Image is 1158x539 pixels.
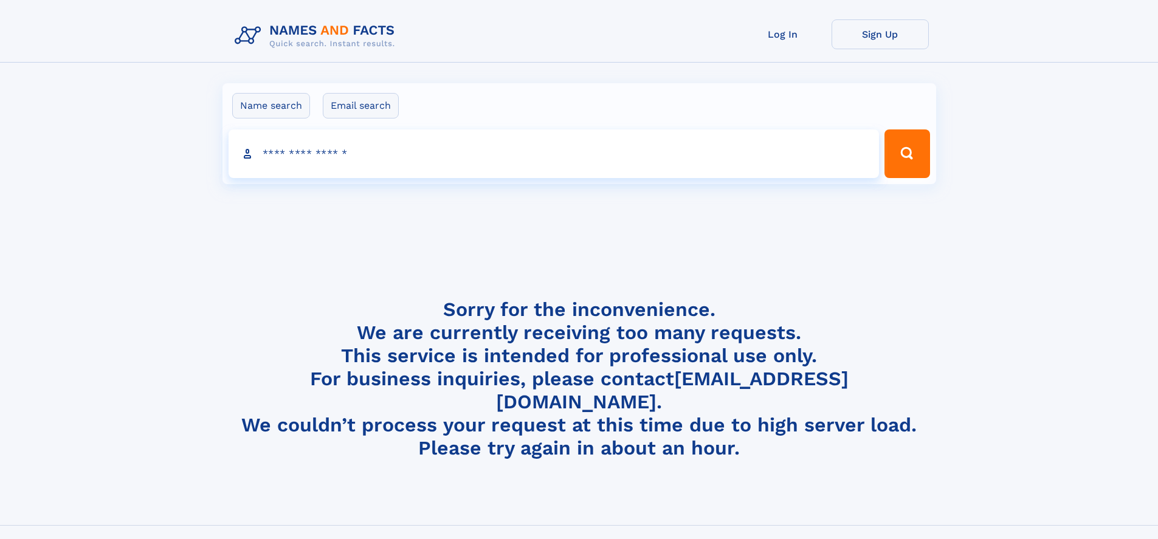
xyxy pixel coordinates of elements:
[323,93,399,118] label: Email search
[229,129,880,178] input: search input
[832,19,929,49] a: Sign Up
[230,19,405,52] img: Logo Names and Facts
[734,19,832,49] a: Log In
[230,298,929,460] h4: Sorry for the inconvenience. We are currently receiving too many requests. This service is intend...
[232,93,310,118] label: Name search
[884,129,929,178] button: Search Button
[496,367,849,413] a: [EMAIL_ADDRESS][DOMAIN_NAME]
